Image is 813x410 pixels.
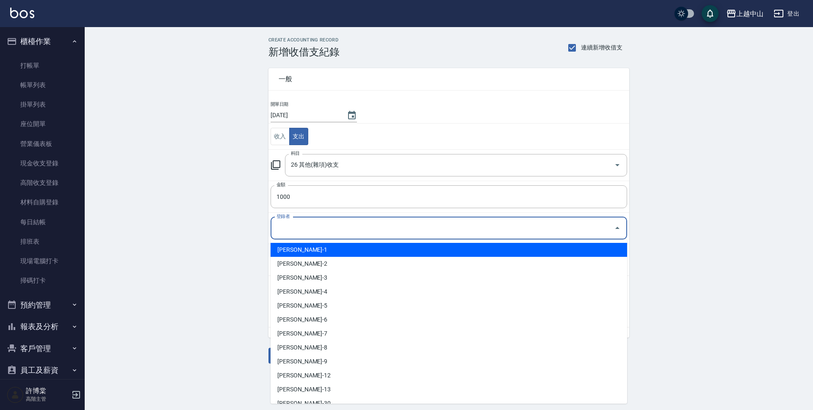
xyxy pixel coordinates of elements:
button: 報表及分析 [3,316,81,338]
li: [PERSON_NAME]-12 [271,369,627,382]
a: 掛單列表 [3,95,81,114]
button: 櫃檯作業 [3,30,81,52]
button: 新增 [268,348,296,363]
label: 金額 [277,182,285,188]
li: [PERSON_NAME]-9 [271,355,627,369]
li: [PERSON_NAME]-4 [271,285,627,299]
h5: 許博棠 [26,387,69,395]
div: text alignment [271,128,308,145]
a: 每日結帳 [3,212,81,232]
span: 一般 [279,75,619,83]
img: Logo [10,8,34,18]
a: 掃碼打卡 [3,271,81,290]
a: 打帳單 [3,56,81,75]
label: 科目 [291,150,300,157]
button: 客戶管理 [3,338,81,360]
button: centered [289,128,308,145]
button: 員工及薪資 [3,359,81,381]
h3: 新增收借支紀錄 [268,46,340,58]
label: 開單日期 [271,101,288,107]
button: left aligned [271,128,290,145]
li: [PERSON_NAME]-7 [271,327,627,341]
li: [PERSON_NAME]-5 [271,299,627,313]
img: Person [7,386,24,403]
button: Choose date, selected date is 2025-09-06 [342,105,362,126]
li: [PERSON_NAME]-2 [271,257,627,271]
a: 高階收支登錄 [3,173,81,193]
a: 帳單列表 [3,75,81,95]
a: 材料自購登錄 [3,193,81,212]
button: 登出 [770,6,803,22]
li: [PERSON_NAME]-6 [271,313,627,327]
p: 高階主管 [26,395,69,403]
label: 登錄者 [277,213,290,220]
li: [PERSON_NAME]-3 [271,271,627,285]
a: 營業儀表板 [3,134,81,154]
a: 座位開單 [3,114,81,134]
button: Open [611,158,624,172]
li: [PERSON_NAME]-8 [271,341,627,355]
button: Close [611,221,624,235]
h2: CREATE ACCOUNTING RECORD [268,37,340,43]
a: 排班表 [3,232,81,251]
li: [PERSON_NAME]-13 [271,382,627,396]
button: save [702,5,719,22]
button: 上越中山 [723,5,767,22]
button: 預約管理 [3,294,81,316]
a: 現金收支登錄 [3,154,81,173]
input: YYYY/MM/DD [271,108,338,122]
span: 連續新增收借支 [581,43,622,52]
a: 現場電腦打卡 [3,251,81,271]
li: [PERSON_NAME]-1 [271,243,627,257]
div: 上越中山 [736,8,763,19]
